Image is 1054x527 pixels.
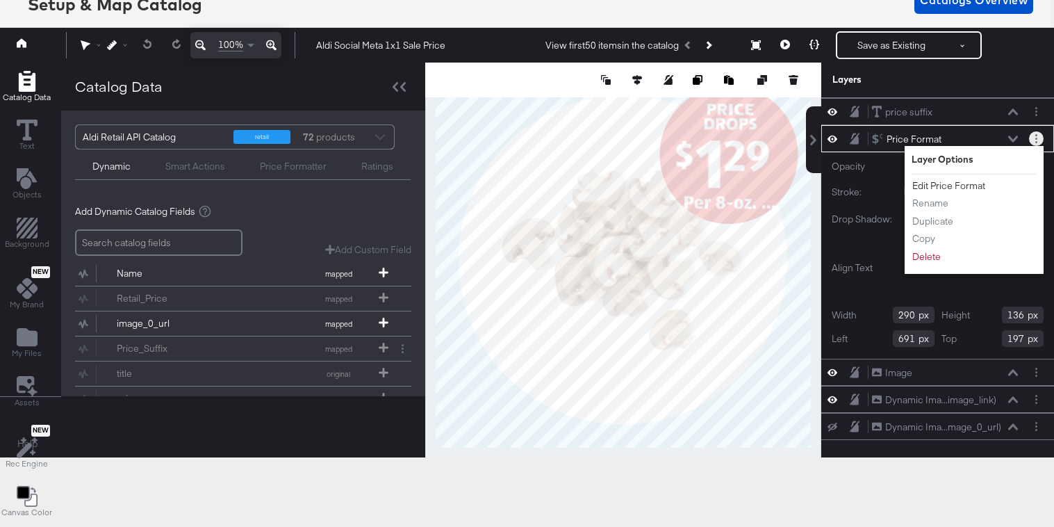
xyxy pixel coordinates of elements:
div: price suffix [885,106,932,119]
span: mapped [300,319,377,329]
span: Assets [15,397,40,408]
label: Drop Shadow: [832,213,894,226]
div: Namemapped [75,261,411,286]
label: Align Text [832,261,894,275]
div: Image [885,366,912,380]
div: Smart Actions [165,160,225,173]
div: Dynamic Ima...image_link) [885,394,996,407]
button: Paste image [724,73,738,87]
button: Rename [912,196,949,211]
span: 100% [218,38,243,51]
div: Price_Suffixmapped [75,337,411,361]
div: Retail_Pricemapped [75,286,411,311]
div: Price Formatter [260,160,327,173]
button: Namemapped [75,261,394,286]
button: Save as Existing [837,33,946,58]
div: titleoriginal [75,362,411,386]
button: Text [8,117,46,156]
button: Next Product [698,33,718,58]
strong: 72 [301,125,316,149]
button: NewMy Brand [1,263,52,314]
button: Copy [912,232,936,247]
svg: Paste image [724,75,734,85]
button: Copy image [693,73,707,87]
button: Add Custom Field [325,243,411,257]
button: Edit Price Format [912,179,986,193]
div: retail [233,130,290,144]
label: Left [832,332,848,346]
span: Rec Engine [6,458,48,469]
button: price suffix [871,105,933,120]
span: Background [5,238,49,250]
button: Delete [912,250,941,264]
label: Stroke: [832,186,894,202]
span: My Files [12,348,42,359]
button: Layer Options [1029,365,1044,380]
label: Opacity [832,160,894,173]
div: Dynamic Ima...mage_0_url) [885,421,1001,434]
div: products [301,125,343,149]
svg: Copy image [693,75,702,85]
button: Image [871,366,913,380]
span: New [31,426,50,435]
div: Price Format [887,133,941,146]
button: Dynamic Ima...mage_0_url) [871,420,1002,435]
span: Text [19,140,35,152]
label: Top [941,332,957,346]
div: View first 50 items in the catalog [545,39,679,52]
label: Height [941,309,970,322]
button: image_0_urlmapped [75,311,394,336]
div: Aldi Retail API Catalog [83,125,223,149]
div: Layers [832,73,974,86]
div: Catalog Data [75,76,163,97]
span: mapped [300,269,377,279]
label: Width [832,309,857,322]
span: Objects [13,189,42,200]
button: Price Format [871,132,942,147]
input: Search catalog fields [75,229,242,257]
div: image_0_url [117,317,217,330]
button: Layer Options [1029,392,1044,407]
div: image_0_urlmapped [75,311,411,336]
button: Layer Options [1029,131,1044,146]
div: Name [117,267,217,280]
span: My Brand [10,299,44,310]
div: Layer Options [912,153,1037,166]
button: Assets [6,372,48,412]
div: Ratings [361,160,393,173]
span: Add Dynamic Catalog Fields [75,205,195,218]
span: Canvas Color [1,507,52,518]
button: Help [8,432,47,457]
button: Layer Options [1029,419,1044,434]
div: Dynamic [92,160,131,173]
button: Layer Options [1029,104,1044,119]
span: New [31,268,50,277]
button: Dynamic Ima...image_link) [871,393,997,407]
a: Help [17,437,38,451]
button: Add Files [3,323,50,363]
span: Catalog Data [3,92,51,103]
button: Add Text [4,165,50,205]
div: priceoriginal [75,387,411,411]
button: Duplicate [912,214,954,229]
